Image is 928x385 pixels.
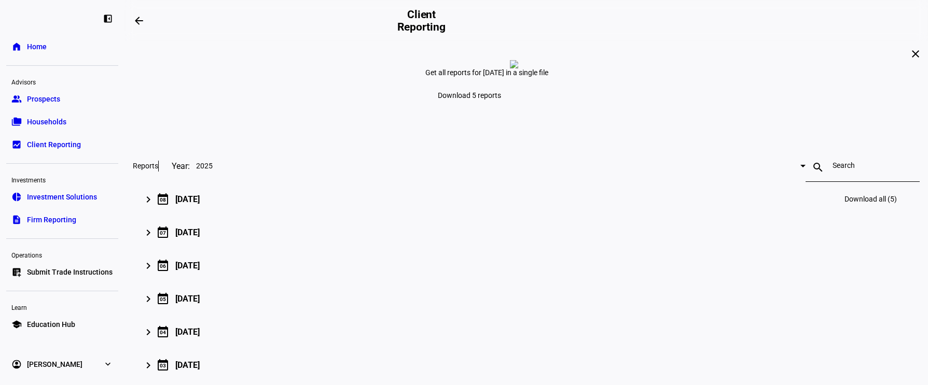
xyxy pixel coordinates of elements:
div: Learn [6,300,118,314]
a: groupProspects [6,89,118,109]
eth-mat-symbol: school [11,319,22,330]
div: [DATE] [175,227,200,237]
span: Households [27,117,66,127]
mat-icon: calendar_today [157,359,169,371]
img: report-zero.png [510,60,518,68]
mat-icon: keyboard_arrow_right [142,226,155,239]
eth-mat-symbol: folder_copy [11,117,22,127]
span: Download 5 reports [438,91,501,99]
mat-icon: calendar_today [157,325,169,338]
div: Advisors [6,74,118,89]
div: Get all reports for [DATE] in a single file [425,68,628,77]
eth-mat-symbol: expand_more [103,359,113,369]
a: Download 5 reports [425,85,514,106]
div: [DATE] [175,294,200,304]
mat-icon: keyboard_arrow_right [142,193,155,206]
span: Investment Solutions [27,192,97,202]
eth-mat-symbol: list_alt_add [11,267,22,277]
mat-icon: keyboard_arrow_right [142,260,155,272]
eth-mat-symbol: pie_chart [11,192,22,202]
eth-mat-symbol: description [11,215,22,225]
a: folder_copyHouseholds [6,111,118,132]
mat-icon: calendar_today [157,292,169,305]
eth-mat-symbol: group [11,94,22,104]
a: descriptionFirm Reporting [6,209,118,230]
mat-icon: calendar_today [157,226,169,238]
div: [DATE] [175,261,200,270]
h3: Reports [133,162,158,170]
mat-icon: arrow_backwards [133,15,145,27]
mat-expansion-panel-header: 04[DATE] [133,315,920,348]
mat-icon: keyboard_arrow_right [142,293,155,305]
div: 06 [160,263,166,269]
mat-expansion-panel-header: 03[DATE] [133,348,920,381]
a: bid_landscapeClient Reporting [6,134,118,155]
span: Client Reporting [27,139,81,150]
div: [DATE] [175,327,200,337]
mat-icon: close [909,48,922,60]
div: Investments [6,172,118,187]
mat-icon: keyboard_arrow_right [142,326,155,338]
a: homeHome [6,36,118,57]
div: 05 [160,296,166,302]
input: Search [833,161,893,169]
mat-icon: calendar_today [157,193,169,205]
a: pie_chartInvestment Solutions [6,187,118,207]
mat-expansion-panel-header: 07[DATE] [133,216,920,249]
mat-expansion-panel-header: 05[DATE] [133,282,920,315]
div: 03 [160,363,166,368]
eth-mat-symbol: bid_landscape [11,139,22,150]
div: Year: [158,161,190,172]
mat-icon: keyboard_arrow_right [142,359,155,372]
div: 08 [160,197,166,203]
div: Operations [6,247,118,262]
mat-icon: calendar_today [157,259,169,272]
mat-expansion-panel-header: 06[DATE] [133,249,920,282]
eth-mat-symbol: left_panel_close [103,13,113,24]
div: 04 [160,330,166,335]
span: [PERSON_NAME] [27,359,82,369]
div: [DATE] [175,360,200,370]
eth-mat-symbol: account_circle [11,359,22,369]
span: 2025 [196,162,213,170]
span: Submit Trade Instructions [27,267,113,277]
span: Download all (5) [844,195,897,203]
span: Education Hub [27,319,75,330]
mat-icon: search [806,161,830,174]
h2: Client Reporting [391,8,452,33]
mat-expansion-panel-header: 08[DATE]Download all (5) [133,182,920,216]
eth-mat-symbol: home [11,41,22,52]
span: Home [27,41,47,52]
a: Download all (5) [838,187,903,211]
div: [DATE] [175,194,200,204]
div: 07 [160,230,166,236]
span: Prospects [27,94,60,104]
span: Firm Reporting [27,215,76,225]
